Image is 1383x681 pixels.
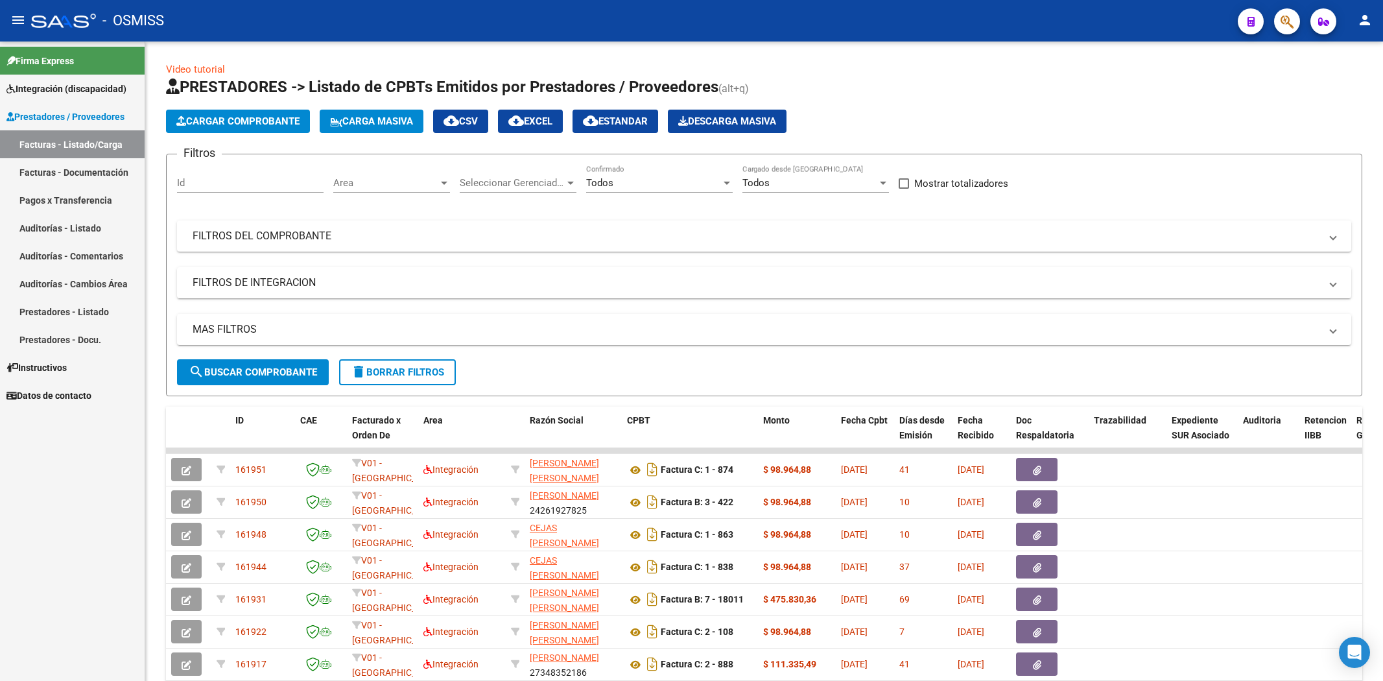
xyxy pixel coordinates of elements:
mat-icon: person [1357,12,1373,28]
span: Integración (discapacidad) [6,82,126,96]
i: Descargar documento [644,524,661,545]
div: 27389471874 [530,456,617,483]
span: Auditoria [1243,415,1281,425]
strong: Factura B: 3 - 422 [661,497,733,508]
span: Monto [763,415,790,425]
i: Descargar documento [644,589,661,610]
strong: $ 98.964,88 [763,464,811,475]
strong: $ 98.964,88 [763,497,811,507]
strong: $ 475.830,36 [763,594,816,604]
span: Prestadores / Proveedores [6,110,124,124]
datatable-header-cell: Expediente SUR Asociado [1166,407,1238,464]
div: 27182208979 [530,521,617,548]
span: Facturado x Orden De [352,415,401,440]
span: Seleccionar Gerenciador [460,177,565,189]
datatable-header-cell: Razón Social [525,407,622,464]
span: Descarga Masiva [678,115,776,127]
span: Cargar Comprobante [176,115,300,127]
span: Estandar [583,115,648,127]
div: 27348352186 [530,651,617,678]
span: [DATE] [958,659,984,669]
span: 7 [899,627,904,637]
datatable-header-cell: Doc Respaldatoria [1011,407,1089,464]
span: 41 [899,464,910,475]
span: Firma Express [6,54,74,68]
span: [DATE] [841,594,868,604]
strong: Factura C: 1 - 838 [661,562,733,573]
span: [DATE] [958,464,984,475]
span: Razón Social [530,415,584,425]
span: Todos [586,177,613,189]
i: Descargar documento [644,492,661,512]
span: 161944 [235,562,266,572]
span: [DATE] [841,627,868,637]
datatable-header-cell: Fecha Recibido [952,407,1011,464]
mat-icon: search [189,364,204,379]
i: Descargar documento [644,654,661,675]
strong: $ 98.964,88 [763,627,811,637]
datatable-header-cell: Facturado x Orden De [347,407,418,464]
datatable-header-cell: CPBT [622,407,758,464]
a: Video tutorial [166,64,225,75]
strong: Factura B: 7 - 18011 [661,595,744,605]
span: 69 [899,594,910,604]
span: [PERSON_NAME] [530,652,599,663]
button: Descarga Masiva [668,110,786,133]
span: 161917 [235,659,266,669]
span: [DATE] [841,464,868,475]
datatable-header-cell: ID [230,407,295,464]
span: 10 [899,497,910,507]
span: (alt+q) [718,82,749,95]
app-download-masive: Descarga masiva de comprobantes (adjuntos) [668,110,786,133]
span: Retencion IIBB [1305,415,1347,440]
span: Todos [742,177,770,189]
span: Doc Respaldatoria [1016,415,1074,440]
span: [PERSON_NAME] [530,490,599,501]
span: Datos de contacto [6,388,91,403]
mat-icon: cloud_download [508,113,524,128]
button: EXCEL [498,110,563,133]
span: [DATE] [958,594,984,604]
span: Integración [423,659,479,669]
span: [PERSON_NAME] [PERSON_NAME] [530,588,599,613]
datatable-header-cell: Auditoria [1238,407,1299,464]
button: Estandar [573,110,658,133]
span: 41 [899,659,910,669]
span: 161950 [235,497,266,507]
span: [DATE] [958,529,984,540]
span: Integración [423,529,479,540]
button: CSV [433,110,488,133]
span: [DATE] [958,562,984,572]
span: Integración [423,562,479,572]
datatable-header-cell: Trazabilidad [1089,407,1166,464]
strong: $ 98.964,88 [763,562,811,572]
mat-panel-title: FILTROS DE INTEGRACION [193,276,1320,290]
strong: $ 111.335,49 [763,659,816,669]
button: Buscar Comprobante [177,359,329,385]
span: Area [333,177,438,189]
span: Integración [423,497,479,507]
span: CPBT [627,415,650,425]
mat-expansion-panel-header: FILTROS DE INTEGRACION [177,267,1351,298]
strong: $ 98.964,88 [763,529,811,540]
span: Carga Masiva [330,115,413,127]
button: Borrar Filtros [339,359,456,385]
strong: Factura C: 2 - 888 [661,660,733,670]
span: 10 [899,529,910,540]
i: Descargar documento [644,556,661,577]
mat-panel-title: FILTROS DEL COMPROBANTE [193,229,1320,243]
div: Open Intercom Messenger [1339,637,1370,668]
span: Trazabilidad [1094,415,1146,425]
datatable-header-cell: Fecha Cpbt [836,407,894,464]
span: CAE [300,415,317,425]
i: Descargar documento [644,621,661,642]
span: Integración [423,464,479,475]
span: CSV [443,115,478,127]
strong: Factura C: 1 - 863 [661,530,733,540]
span: Integración [423,594,479,604]
span: Buscar Comprobante [189,366,317,378]
mat-expansion-panel-header: MAS FILTROS [177,314,1351,345]
span: Fecha Recibido [958,415,994,440]
span: [DATE] [958,497,984,507]
mat-expansion-panel-header: FILTROS DEL COMPROBANTE [177,221,1351,252]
